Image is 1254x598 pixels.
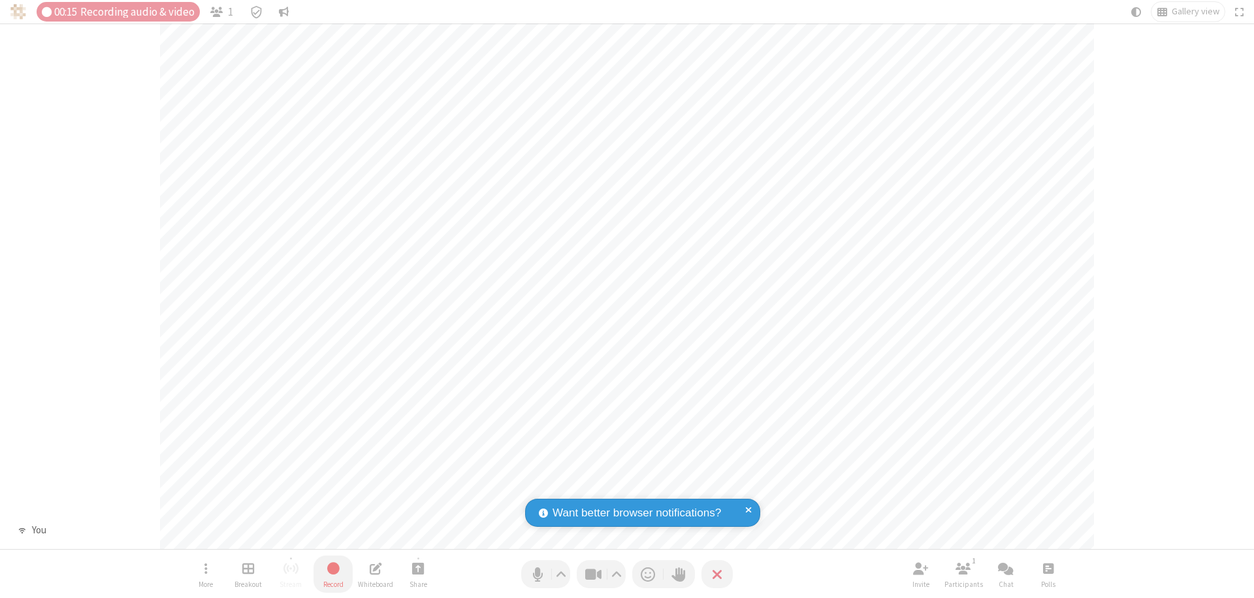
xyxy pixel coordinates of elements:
button: Mute (⌘+Shift+A) [521,560,570,588]
div: You [27,523,51,538]
span: Chat [999,580,1014,588]
button: Unable to start streaming without first stopping recording [271,556,310,593]
span: Recording audio & video [80,6,195,18]
button: Raise hand [664,560,695,588]
span: Want better browser notifications? [553,505,721,522]
button: Open menu [186,556,225,593]
div: Audio & video [37,2,200,22]
span: Share [410,580,427,588]
img: QA Selenium DO NOT DELETE OR CHANGE [10,4,26,20]
button: Change layout [1151,2,1225,22]
button: Video setting [608,560,626,588]
button: Using system theme [1126,2,1147,22]
div: Meeting details Encryption enabled [244,2,268,22]
span: Stream [280,580,302,588]
span: More [199,580,213,588]
button: Open poll [1029,556,1068,593]
button: Send a reaction [632,560,664,588]
span: Breakout [234,580,262,588]
span: Participants [944,580,983,588]
span: Record [323,580,344,588]
button: End or leave meeting [701,560,733,588]
button: Stop video (⌘+Shift+V) [577,560,626,588]
span: Polls [1041,580,1055,588]
div: 1 [969,555,980,567]
button: Audio settings [553,560,570,588]
button: Manage Breakout Rooms [229,556,268,593]
button: Stop recording [313,556,353,593]
span: Invite [912,580,929,588]
button: Fullscreen [1230,2,1249,22]
button: Open participant list [944,556,983,593]
span: Whiteboard [358,580,393,588]
span: 00:15 [54,6,77,18]
button: Open participant list [205,2,239,22]
span: 1 [228,6,233,18]
button: Open chat [986,556,1025,593]
span: Gallery view [1172,7,1219,17]
button: Start sharing [398,556,438,593]
button: Conversation [274,2,295,22]
button: Invite participants (⌘+Shift+I) [901,556,940,593]
button: Open shared whiteboard [356,556,395,593]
